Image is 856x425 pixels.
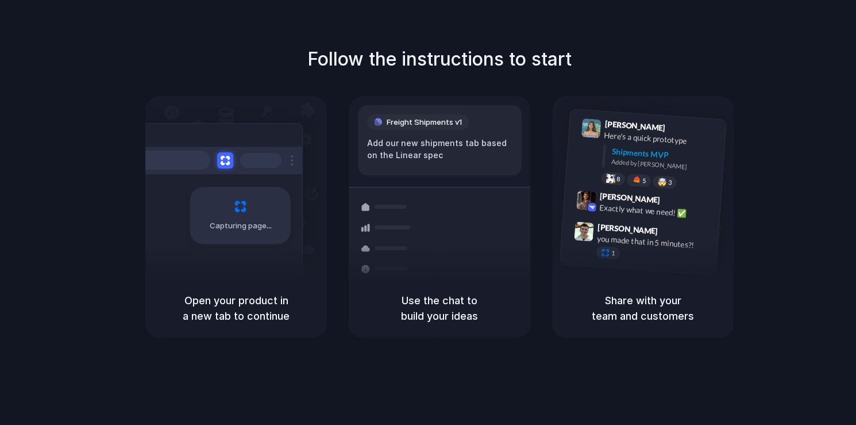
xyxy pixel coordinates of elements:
[363,293,516,324] h5: Use the chat to build your ideas
[159,293,313,324] h5: Open your product in a new tab to continue
[611,156,716,173] div: Added by [PERSON_NAME]
[611,250,615,256] span: 1
[597,220,658,237] span: [PERSON_NAME]
[661,226,685,240] span: 9:47 AM
[642,177,646,183] span: 5
[604,129,719,148] div: Here's a quick prototype
[307,45,572,73] h1: Follow the instructions to start
[657,178,667,186] div: 🤯
[599,189,660,206] span: [PERSON_NAME]
[616,175,620,182] span: 8
[669,122,692,136] span: 9:41 AM
[210,220,273,232] span: Capturing page
[668,179,672,185] span: 3
[367,137,512,161] div: Add our new shipments tab based on the Linear spec
[664,195,687,209] span: 9:42 AM
[604,117,665,134] span: [PERSON_NAME]
[596,232,711,252] div: you made that in 5 minutes?!
[599,201,714,221] div: Exactly what we need! ✅
[611,145,718,164] div: Shipments MVP
[566,293,720,324] h5: Share with your team and customers
[387,117,462,128] span: Freight Shipments v1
